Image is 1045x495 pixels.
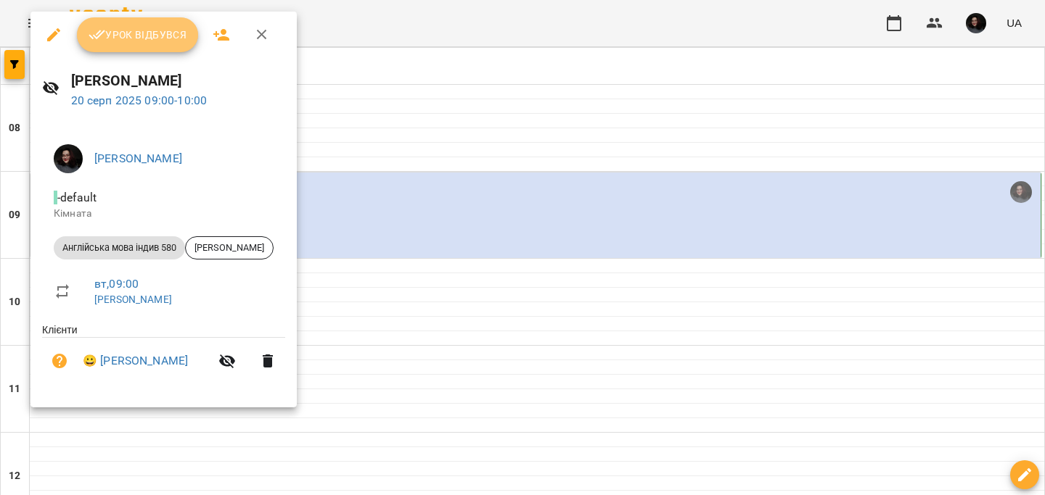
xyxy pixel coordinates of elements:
[54,207,274,221] p: Кімната
[94,277,139,291] a: вт , 09:00
[185,236,274,259] div: [PERSON_NAME]
[94,151,182,165] a: [PERSON_NAME]
[77,17,199,52] button: Урок відбувся
[94,294,172,305] a: [PERSON_NAME]
[42,323,285,390] ul: Клієнти
[71,70,285,92] h6: [PERSON_NAME]
[83,352,188,370] a: 😀 [PERSON_NAME]
[186,241,273,254] span: [PERSON_NAME]
[54,144,83,173] img: 3b3145ad26fe4813cc7227c6ce1adc1c.jpg
[89,26,187,43] span: Урок відбувся
[54,191,99,204] span: - default
[54,241,185,254] span: Англійська мова індив 580
[71,93,208,107] a: 20 серп 2025 09:00-10:00
[42,344,77,378] button: Візит ще не сплачено. Додати оплату?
